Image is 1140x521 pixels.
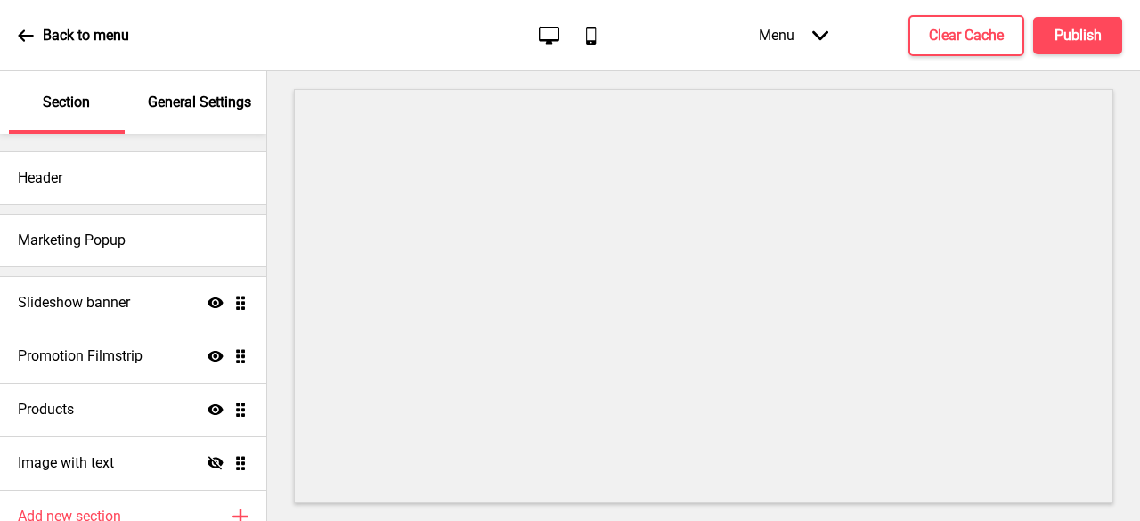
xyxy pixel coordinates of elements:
[18,12,129,60] a: Back to menu
[18,453,114,473] h4: Image with text
[908,15,1024,56] button: Clear Cache
[18,293,130,313] h4: Slideshow banner
[1054,26,1102,45] h4: Publish
[18,400,74,419] h4: Products
[18,168,62,188] h4: Header
[929,26,1004,45] h4: Clear Cache
[18,346,142,366] h4: Promotion Filmstrip
[43,26,129,45] p: Back to menu
[1033,17,1122,54] button: Publish
[18,231,126,250] h4: Marketing Popup
[43,93,90,112] p: Section
[741,9,846,61] div: Menu
[148,93,251,112] p: General Settings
